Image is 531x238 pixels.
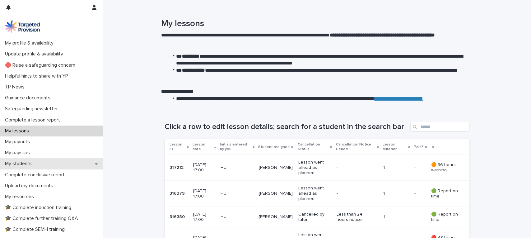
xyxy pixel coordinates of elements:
[431,162,459,173] p: 🟠 36 hours warning
[2,226,70,232] p: 🎓 Complete SEMH training
[414,164,417,170] p: -
[259,165,293,170] p: [PERSON_NAME]
[414,190,417,196] p: -
[2,205,76,211] p: 🎓 Complete induction training
[221,214,254,220] p: HU
[161,19,466,29] h1: My lessons
[298,141,328,153] p: Cancellation Status
[431,188,459,199] p: 🟢 Report on time
[2,161,37,167] p: My students
[165,207,469,227] tr: 316380316380 [DATE] 17:00HU[PERSON_NAME]Cancelled by tutorLess than 24 hours notice1-- 🟢 Report o...
[337,165,371,170] p: -
[165,181,469,207] tr: 316379316379 [DATE] 17:00HU[PERSON_NAME]Lesson went ahead as planned-1-- 🟢 Report on time
[165,155,469,181] tr: 317212317212 [DATE] 17:00HU[PERSON_NAME]Lesson went ahead as planned-1-- 🟠 36 hours warning
[2,95,55,101] p: Guidance documents
[2,40,58,46] p: My profile & availability
[298,186,332,201] p: Lesson went ahead as planned
[5,20,40,33] img: M5nRWzHhSzIhMunXDL62
[259,214,293,220] p: [PERSON_NAME]
[414,213,417,220] p: -
[410,122,469,132] input: Search
[431,212,459,222] p: 🟢 Report on time
[221,165,254,170] p: HU
[193,188,216,199] p: [DATE] 17:00
[2,139,35,145] p: My payouts
[2,106,63,112] p: Safeguarding newsletter
[170,141,185,153] p: Lesson ID
[337,191,371,196] p: -
[165,122,408,131] h1: Click a row to edit lesson details; search for a student in the search bar
[220,141,251,153] p: Initials entered by you
[383,141,407,153] p: Lesson duration
[259,191,293,196] p: [PERSON_NAME]
[2,117,65,123] p: Complete a lesson report
[2,128,34,134] p: My lessons
[336,141,375,153] p: Cancellation Notice Period
[337,212,371,222] p: Less than 24 hours notice
[221,191,254,196] p: HU
[258,144,290,150] p: Student assigned
[383,165,409,170] p: 1
[2,216,83,221] p: 🎓 Complete further training Q&A
[170,164,185,170] p: 317212
[2,172,70,178] p: Complete conclusive report
[193,212,216,222] p: [DATE] 17:00
[170,213,186,220] p: 316380
[193,162,216,173] p: [DATE] 17:00
[2,150,35,156] p: My payslips
[2,62,80,68] p: 🔴 Raise a safeguarding concern
[193,141,213,153] p: Lesson date
[2,183,58,189] p: Upload my documents
[298,212,332,222] p: Cancelled by tutor
[2,194,39,200] p: My resources
[298,160,332,175] p: Lesson went ahead as planned
[383,191,409,196] p: 1
[170,190,186,196] p: 316379
[2,51,68,57] p: Update profile & availability
[2,73,73,79] p: Helpful hints to share with YP
[383,214,409,220] p: 1
[2,84,30,90] p: TP News
[414,144,423,150] p: Paid?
